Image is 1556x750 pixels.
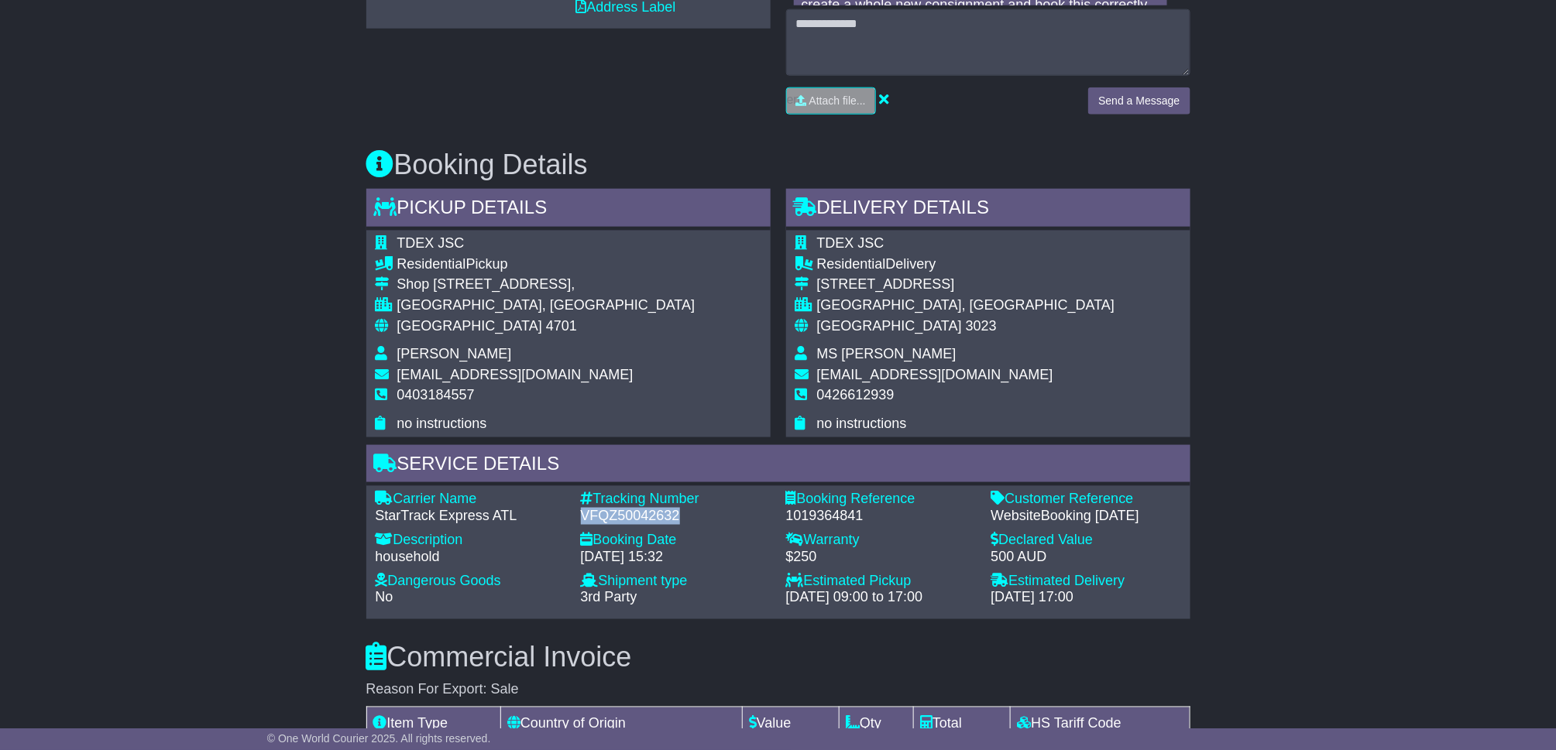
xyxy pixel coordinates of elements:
[376,590,393,605] span: No
[991,532,1181,549] div: Declared Value
[817,416,907,431] span: no instructions
[376,574,565,591] div: Dangerous Goods
[991,590,1181,607] div: [DATE] 17:00
[581,491,771,508] div: Tracking Number
[397,318,542,334] span: [GEOGRAPHIC_DATA]
[991,491,1181,508] div: Customer Reference
[786,549,976,566] div: $250
[1088,87,1190,115] button: Send a Message
[366,707,501,741] td: Item Type
[817,256,1115,273] div: Delivery
[267,732,491,745] span: © One World Courier 2025. All rights reserved.
[397,367,634,382] span: [EMAIL_ADDRESS][DOMAIN_NAME]
[991,508,1181,525] div: WebsiteBooking [DATE]
[501,707,743,741] td: Country of Origin
[581,532,771,549] div: Booking Date
[581,508,771,525] div: VFQZ50042632
[786,574,976,591] div: Estimated Pickup
[966,318,997,334] span: 3023
[786,491,976,508] div: Booking Reference
[397,416,487,431] span: no instructions
[397,346,512,361] span: [PERSON_NAME]
[366,642,1190,673] h3: Commercial Invoice
[817,235,884,251] span: TDEX JSC
[397,256,466,272] span: Residential
[786,508,976,525] div: 1019364841
[546,318,577,334] span: 4701
[376,491,565,508] div: Carrier Name
[581,574,771,591] div: Shipment type
[397,256,696,273] div: Pickup
[817,387,895,402] span: 0426612939
[376,508,565,525] div: StarTrack Express ATL
[786,189,1190,231] div: Delivery Details
[817,276,1115,293] div: [STREET_ADDRESS]
[397,235,465,251] span: TDEX JSC
[366,149,1190,180] h3: Booking Details
[366,445,1190,487] div: Service Details
[786,532,976,549] div: Warranty
[397,276,696,293] div: Shop [STREET_ADDRESS],
[1011,707,1190,741] td: HS Tariff Code
[991,549,1181,566] div: 500 AUD
[581,590,637,605] span: 3rd Party
[840,707,914,741] td: Qty
[914,707,1011,741] td: Total
[817,318,962,334] span: [GEOGRAPHIC_DATA]
[817,346,957,361] span: MS [PERSON_NAME]
[817,297,1115,314] div: [GEOGRAPHIC_DATA], [GEOGRAPHIC_DATA]
[581,549,771,566] div: [DATE] 15:32
[817,367,1053,382] span: [EMAIL_ADDRESS][DOMAIN_NAME]
[817,256,886,272] span: Residential
[366,682,1190,699] div: Reason For Export: Sale
[376,532,565,549] div: Description
[366,189,771,231] div: Pickup Details
[991,574,1181,591] div: Estimated Delivery
[742,707,839,741] td: Value
[397,387,475,402] span: 0403184557
[397,297,696,314] div: [GEOGRAPHIC_DATA], [GEOGRAPHIC_DATA]
[786,590,976,607] div: [DATE] 09:00 to 17:00
[376,549,565,566] div: household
